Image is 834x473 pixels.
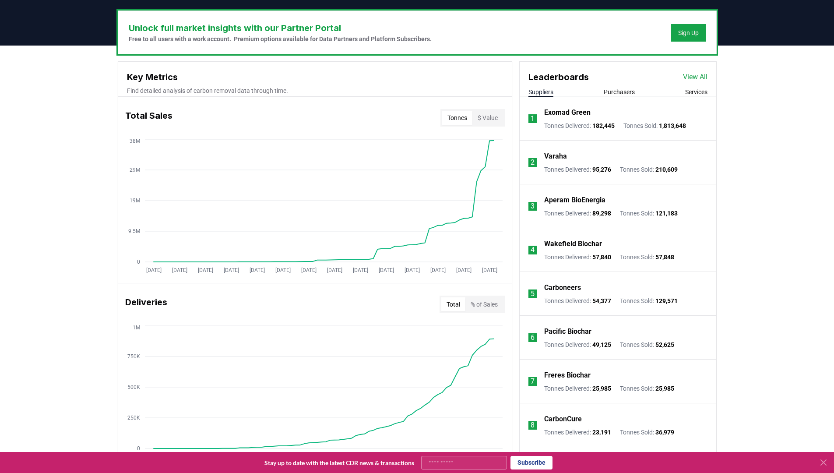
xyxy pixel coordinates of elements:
button: Tonnes [442,111,472,125]
h3: Key Metrics [127,71,503,84]
p: Tonnes Sold : [620,165,678,174]
span: 23,191 [592,429,611,436]
p: Tonnes Delivered : [544,253,611,261]
p: Free to all users with a work account. Premium options available for Data Partners and Platform S... [129,35,432,43]
span: 57,848 [655,254,674,261]
button: Total [441,297,465,311]
tspan: 19M [130,198,140,204]
a: Sign Up [678,28,699,37]
span: 95,276 [592,166,611,173]
span: 121,183 [655,210,678,217]
button: Services [685,88,707,96]
p: 4 [531,245,535,255]
span: 36,979 [655,429,674,436]
tspan: [DATE] [404,267,419,273]
p: Tonnes Delivered : [544,297,611,305]
p: 2 [531,157,535,168]
span: 25,985 [655,385,674,392]
p: Tonnes Sold : [620,384,674,393]
a: Aperam BioEnergia [544,195,605,205]
p: 3 [531,201,535,212]
span: 49,125 [592,341,611,348]
a: CarbonCure [544,414,582,424]
button: % of Sales [465,297,503,311]
p: Tonnes Delivered : [544,121,615,130]
tspan: [DATE] [378,267,394,273]
span: 54,377 [592,297,611,304]
p: Tonnes Sold : [623,121,686,130]
p: Tonnes Delivered : [544,384,611,393]
span: 129,571 [655,297,678,304]
span: 182,445 [592,122,615,129]
tspan: 0 [137,445,140,452]
tspan: 1M [133,325,140,331]
a: Pacific Biochar [544,326,591,337]
h3: Unlock full market insights with our Partner Portal [129,21,432,35]
tspan: 500K [127,384,140,390]
a: View All [683,72,707,82]
p: Tonnes Delivered : [544,428,611,437]
span: 57,840 [592,254,611,261]
a: Wakefield Biochar [544,239,602,249]
p: Tonnes Delivered : [544,209,611,218]
span: 1,813,648 [659,122,686,129]
a: Freres Biochar [544,370,591,381]
tspan: [DATE] [146,267,161,273]
p: Tonnes Sold : [620,340,674,349]
p: Find detailed analysis of carbon removal data through time. [127,86,503,95]
span: 52,625 [655,341,674,348]
tspan: [DATE] [430,267,445,273]
p: Tonnes Sold : [620,428,674,437]
h3: Leaderboards [528,71,589,84]
p: Tonnes Delivered : [544,340,611,349]
tspan: [DATE] [172,267,187,273]
tspan: [DATE] [275,267,290,273]
button: Suppliers [528,88,553,96]
h3: Total Sales [125,109,172,127]
tspan: 750K [127,353,140,360]
p: Tonnes Sold : [620,297,678,305]
button: $ Value [472,111,503,125]
tspan: [DATE] [352,267,368,273]
p: 5 [531,289,535,299]
p: 8 [531,420,535,431]
tspan: [DATE] [249,267,264,273]
a: Carboneers [544,282,581,293]
h3: Deliveries [125,296,167,313]
p: 7 [531,376,535,387]
tspan: [DATE] [197,267,213,273]
tspan: 250K [127,415,140,421]
span: 89,298 [592,210,611,217]
a: Exomad Green [544,107,591,118]
p: Tonnes Sold : [620,253,674,261]
p: 6 [531,332,535,343]
tspan: [DATE] [456,267,471,273]
tspan: 9.5M [128,228,140,234]
tspan: [DATE] [223,267,239,273]
button: Purchasers [604,88,635,96]
button: Sign Up [671,24,706,42]
a: Varaha [544,151,567,162]
tspan: [DATE] [482,267,497,273]
span: 25,985 [592,385,611,392]
tspan: [DATE] [301,267,316,273]
span: 210,609 [655,166,678,173]
tspan: 0 [137,259,140,265]
tspan: 38M [130,138,140,144]
p: 1 [531,113,535,124]
p: Tonnes Sold : [620,209,678,218]
tspan: 29M [130,167,140,173]
tspan: [DATE] [327,267,342,273]
p: Tonnes Delivered : [544,165,611,174]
